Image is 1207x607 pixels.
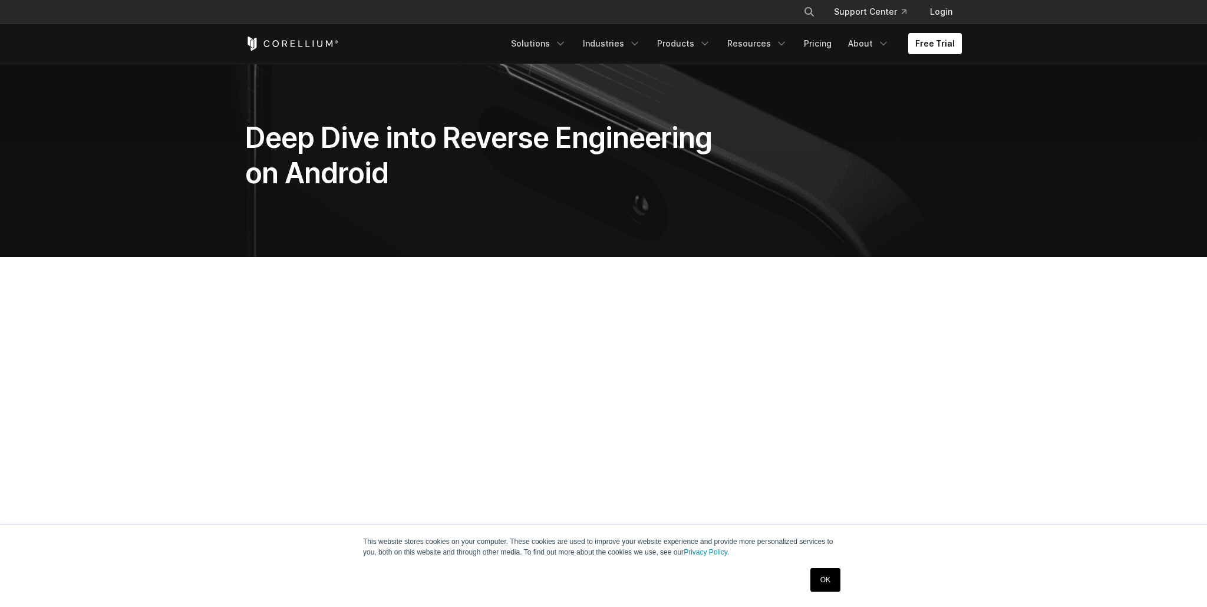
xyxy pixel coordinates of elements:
[797,33,839,54] a: Pricing
[825,1,916,22] a: Support Center
[684,548,729,556] a: Privacy Policy.
[789,1,962,22] div: Navigation Menu
[908,33,962,54] a: Free Trial
[921,1,962,22] a: Login
[799,1,820,22] button: Search
[245,120,715,191] h1: Deep Dive into Reverse Engineering on Android
[650,33,718,54] a: Products
[245,37,339,51] a: Corellium Home
[720,33,794,54] a: Resources
[810,568,840,592] a: OK
[504,33,962,54] div: Navigation Menu
[504,33,573,54] a: Solutions
[576,33,648,54] a: Industries
[841,33,896,54] a: About
[363,536,844,557] p: This website stores cookies on your computer. These cookies are used to improve your website expe...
